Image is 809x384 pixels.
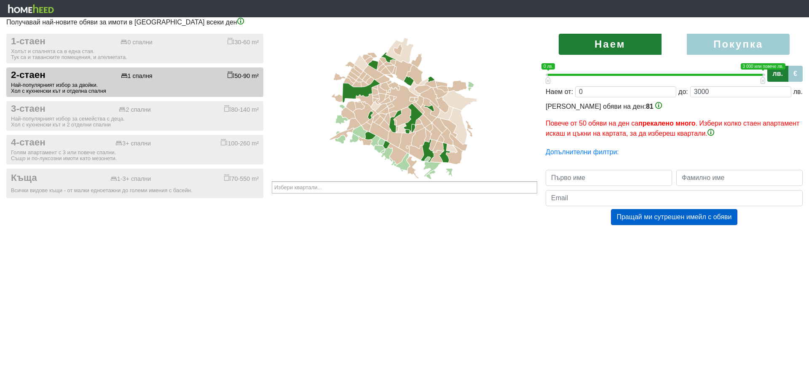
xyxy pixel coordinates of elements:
img: info-3.png [237,18,244,24]
span: 3-стаен [11,103,46,115]
label: Покупка [687,34,790,55]
input: Първо име [546,170,672,186]
div: Всички видове къщи - от малки едноетажни до големи имения с басейн. [11,188,259,193]
button: 1-стаен 0 спални 30-60 m² Холът и спалнята са в една стая.Тук са и таванските помещения, и ателие... [6,34,263,63]
a: Допълнителни филтри: [546,148,619,156]
span: 81 [646,103,654,110]
div: 2 спални [119,106,150,113]
div: Най-популярният избор за семейства с деца. Хол с кухненски кът и 2 отделни спални [11,116,259,128]
div: Холът и спалнята са в една стая. Тук са и таванските помещения, и ателиетата. [11,48,259,60]
div: Най-популярният избор за двойки. Хол с кухненски кът и отделна спалня [11,82,259,94]
div: 80-140 m² [224,105,259,113]
div: 3+ спални [115,140,151,147]
label: Наем [559,34,662,55]
p: Повече от 50 обяви на ден са . Избери колко стаен апартамент искаш и цъкни на картата, за да избе... [546,118,803,139]
div: [PERSON_NAME] обяви на ден: [546,102,803,139]
div: до: [678,87,688,97]
input: Фамилно име [676,170,803,186]
button: 4-стаен 3+ спални 100-260 m² Голям апартамент с 3 или повече спални.Също и по-луксозни имоти като... [6,135,263,164]
span: Къща [11,172,37,184]
span: 3 000 или повече лв. [741,63,785,70]
label: € [788,66,803,82]
label: лв. [767,66,788,82]
div: Наем от: [546,87,573,97]
img: info-3.png [655,102,662,109]
button: 3-стаен 2 спални 80-140 m² Най-популярният избор за семейства с деца.Хол с кухненски кът и 2 отде... [6,101,263,131]
div: Голям апартамент с 3 или повече спални. Също и по-луксозни имоти като мезонети. [11,150,259,161]
b: прекалено много [638,120,695,127]
p: Получавай най-новите обяви за имоти в [GEOGRAPHIC_DATA] всеки ден [6,17,803,27]
button: Къща 1-3+ спални 70-550 m² Всички видове къщи - от малки едноетажни до големи имения с басейн. [6,169,263,198]
span: 1-стаен [11,36,46,47]
div: 0 спални [121,39,152,46]
img: info-3.png [707,129,714,136]
button: 2-стаен 1 спалня 50-90 m² Най-популярният избор за двойки.Хол с кухненски кът и отделна спалня [6,67,263,97]
div: лв. [793,87,803,97]
button: Пращай ми сутрешен имейл с обяви [611,209,737,225]
span: 4-стаен [11,137,46,148]
div: 50-90 m² [228,71,259,80]
div: 100-260 m² [221,139,259,147]
input: Email [546,190,803,206]
span: 0 лв. [541,63,555,70]
div: 30-60 m² [228,38,259,46]
div: 70-550 m² [224,174,259,183]
span: 2-стаен [11,70,46,81]
div: 1 спалня [121,73,153,80]
div: 1-3+ спални [110,175,151,183]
